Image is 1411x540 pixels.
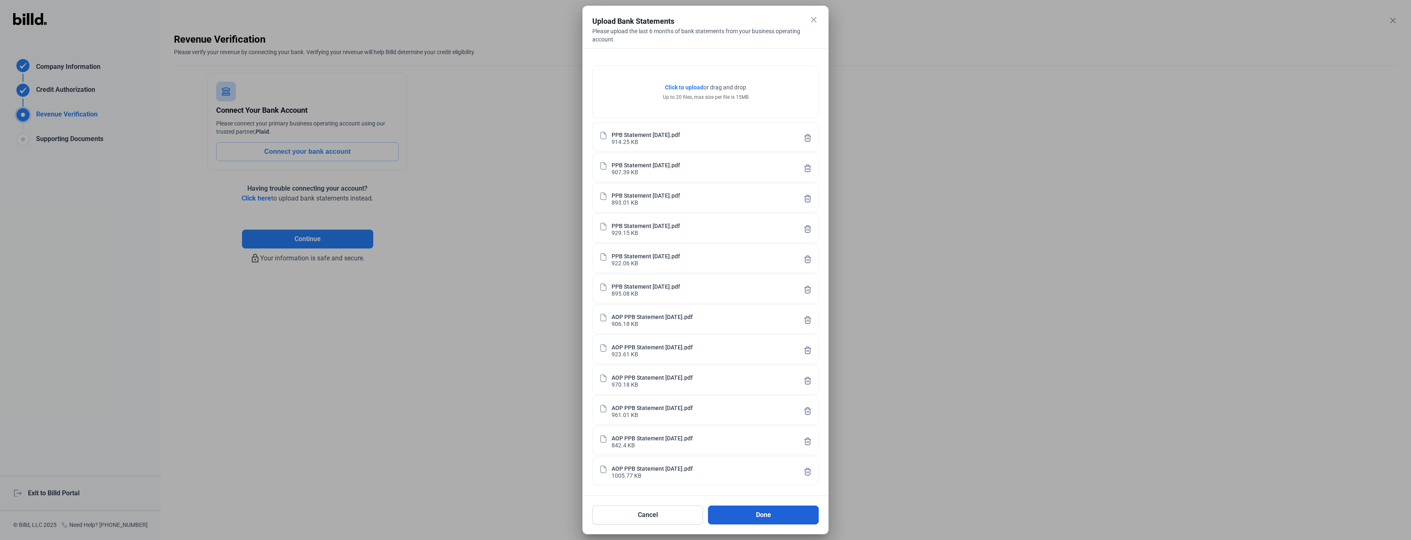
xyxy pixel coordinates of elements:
[708,506,819,524] button: Done
[612,222,680,229] div: PPB Statement [DATE].pdf
[809,15,819,25] mat-icon: close
[612,465,693,472] div: AOP PPB Statement [DATE].pdf
[612,320,638,327] div: 906.18 KB
[612,350,638,357] div: 923.61 KB
[612,131,680,138] div: PPB Statement [DATE].pdf
[612,161,680,168] div: PPB Statement [DATE].pdf
[663,93,749,101] div: Up to 20 files, max size per file is 15MB
[612,472,642,478] div: 1005.77 KB
[612,191,680,198] div: PPB Statement [DATE].pdf
[612,229,638,236] div: 929.15 KB
[592,506,703,524] button: Cancel
[612,283,680,289] div: PPB Statement [DATE].pdf
[612,381,638,387] div: 970.18 KB
[612,441,635,448] div: 842.4 KB
[592,27,819,43] div: Please upload the last 6 months of bank statements from your business operating account.
[612,434,693,441] div: AOP PPB Statement [DATE].pdf
[612,289,638,296] div: 895.08 KB
[703,83,746,91] span: or drag and drop
[612,198,638,205] div: 893.01 KB
[612,138,638,145] div: 914.25 KB
[612,259,638,266] div: 922.06 KB
[612,168,638,175] div: 907.39 KB
[612,252,680,259] div: PPB Statement [DATE].pdf
[612,404,693,411] div: AOP PPB Statement [DATE].pdf
[665,84,703,91] span: Click to upload
[612,411,638,418] div: 961.01 KB
[612,343,693,350] div: AOP PPB Statement [DATE].pdf
[592,16,798,27] div: Upload Bank Statements
[612,313,693,320] div: AOP PPB Statement [DATE].pdf
[612,374,693,381] div: AOP PPB Statement [DATE].pdf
